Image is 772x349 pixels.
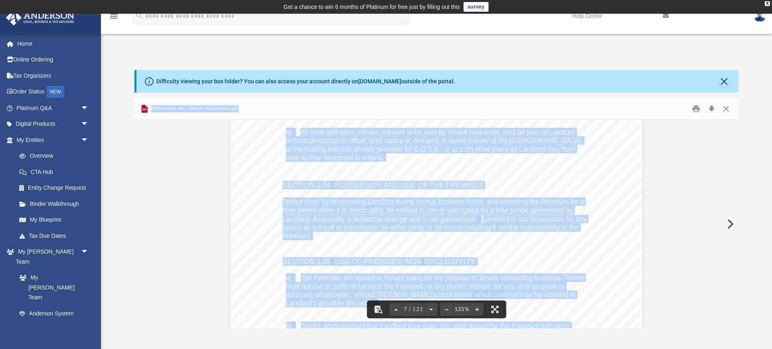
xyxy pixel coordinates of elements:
button: Close [719,103,733,115]
i: search [135,11,144,20]
a: My Entitiesarrow_drop_down [6,132,101,148]
a: My Blueprint [11,212,97,228]
span: arrow_drop_down [81,100,97,116]
button: Previous page [390,300,403,318]
a: My [PERSON_NAME] Team [11,270,93,306]
span: purposes whatsoever, without [PERSON_NAME]'s prior written consent, [286,291,502,298]
button: Next page [424,300,437,318]
span: arrow_drop_down [81,244,97,260]
button: Print [688,103,705,115]
div: NEW [46,86,64,98]
span: b) [286,322,292,330]
span: The Premises are leased to Tenant solely for the purpose of Tenant conducting business. Tenant [301,274,584,281]
span: which consent may be withheld in [474,291,576,298]
span: POSSESSION AND USE OF THE PREMISES [335,182,483,189]
span: Landlord. Availability is subject to change and is not guaranteed. [283,216,477,223]
span: USE OF PREMISES; NON [335,258,422,265]
a: Anderson System [11,305,97,322]
span: time to time designate in writing. [286,154,384,161]
span: Tenant acknowledges that Landlord may enter into other leases for the Premises with other [301,322,570,330]
i: menu [109,11,119,21]
span: SECTION 1.05 [283,258,331,265]
a: Order StatusNEW [6,84,101,100]
button: Toggle findbar [369,300,387,318]
a: Online Ordering [6,52,101,68]
span: All rents and other monies required to be paid by Tenant hereunder shall be paid to Landlord [300,129,575,136]
span: upied, be entitled to use of said space for a time period determined by [367,207,573,214]
a: Entity Change Request [11,180,101,196]
span: arrow_drop_down [81,132,97,148]
img: User Pic [754,10,766,22]
span: without deduction or offset, prior notice or demand, in lawful money of the [GEOGRAPHIC_DATA], [286,137,583,144]
span: time period when it is unocc [283,207,367,214]
div: Document Viewer [134,120,738,328]
button: Download [704,103,719,115]
span: - [422,258,424,265]
a: menu [109,15,119,21]
span: SECTION 1.04 [283,182,331,189]
a: Client Referrals [11,322,97,338]
img: Anderson Advisors Platinum Portal [4,10,77,25]
a: Digital Productsarrow_drop_down [6,116,101,132]
span: Landlord is not responsible for any [483,216,587,223]
div: Current zoom level [453,307,470,312]
span: shall not use or suffer to be used the Premises, or any portion thereof, for any other purpose or [286,283,565,290]
a: Tax Due Dates [11,228,101,244]
span: Tenant shall, by telephoning Landlord during normal business hours, and reserving the Premises for a [283,198,584,205]
a: Platinum Q&Aarrow_drop_down [6,100,101,116]
button: Next File [721,213,738,235]
a: Tax Organizers [6,68,101,84]
a: CTA Hub [11,164,101,180]
a: Overview [11,148,101,164]
button: 7 / 121 [403,300,425,318]
div: Get a chance to win 6 months of Platinum for free just by filling out this [283,2,460,12]
button: Zoom in [470,300,483,318]
a: Home [6,36,101,52]
span: uch other place as Landlord may from [462,146,575,153]
div: close [765,1,770,6]
a: survey [464,2,489,12]
span: EXCLUSIVITY [424,258,475,265]
button: Zoom out [440,300,453,318]
span: om the unavailability of the [497,224,579,231]
a: My [PERSON_NAME] Teamarrow_drop_down [6,244,97,270]
span: 7 / 121 [403,307,425,312]
span: losses as a result of cancellation by either party, or for losses resulting fr [283,224,497,231]
div: File preview [134,120,738,328]
div: Difficulty viewing your box folder? You can also access your account directly on outside of the p... [156,77,455,86]
button: Enter fullscreen [486,300,503,318]
button: Close [719,76,730,87]
div: Preview [134,98,738,328]
span: arrow_drop_down [81,116,97,133]
a: Binder Walkthrough [11,196,101,212]
span: H2Partners, Inc. - Binder Documents.pdf [149,105,237,112]
span: at the mailing address already provided for B.O.S.S., or at s [286,146,462,153]
span: Premises. [283,233,311,240]
a: [DOMAIN_NAME] [358,78,401,85]
span: Landlord's absolute discretion. [286,300,377,307]
span: b) [286,129,292,136]
span: a) [286,274,292,281]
